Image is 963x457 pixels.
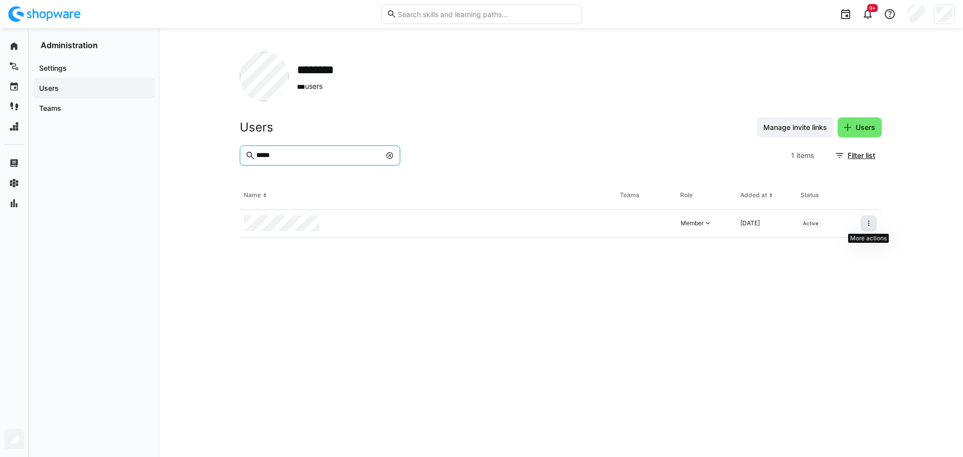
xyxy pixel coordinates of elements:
span: 9+ [869,5,876,11]
h2: Users [240,120,273,135]
span: Manage invite links [762,122,829,132]
span: 1 [791,150,794,161]
span: items [796,150,815,161]
div: More actions [848,234,889,243]
span: Users [854,122,877,132]
span: Filter list [846,150,877,161]
button: Filter list [830,145,882,166]
div: Teams [620,191,639,199]
div: Role [680,191,693,199]
button: Manage invite links [757,117,834,137]
span: Active [803,220,819,226]
span: users [297,81,354,92]
input: Search skills and learning paths… [397,10,576,19]
div: Added at [740,191,767,199]
button: Users [838,117,882,137]
span: [DATE] [740,219,760,227]
div: Name [244,191,261,199]
div: Status [800,191,819,199]
div: Member [681,219,704,227]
